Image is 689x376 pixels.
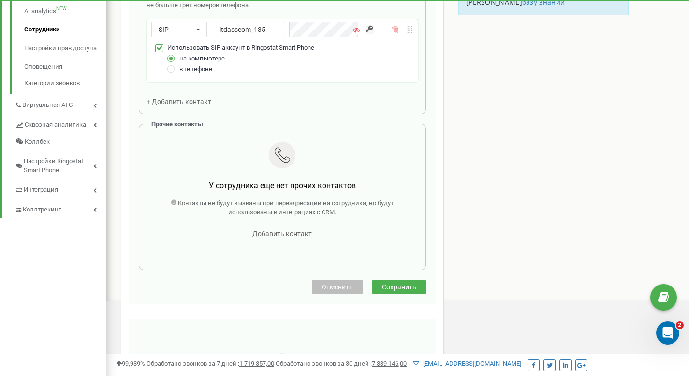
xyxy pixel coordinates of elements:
span: Коллбек [25,137,50,147]
span: Сквозная аналитика [25,120,86,130]
input: Сгенерируйте надежный пароль. Ringostat создаст пароль, соответствующий всем требованиям безопасн... [366,25,374,34]
a: Коллбек [15,134,106,150]
a: Настройки прав доступа [24,39,106,58]
span: Использовать SIP аккаунт в Ringostat Smart Phone [167,44,314,51]
span: + Добавить контакт [147,98,211,105]
span: Коллтрекинг [23,205,61,214]
span: Прочие контакты [151,120,203,128]
u: 1 719 357,00 [239,360,274,367]
span: в телефоне [179,65,212,73]
a: Настройки Ringostat Smart Phone [15,150,106,179]
a: Виртуальная АТС [15,94,106,114]
span: Обработано звонков за 30 дней : [276,360,407,367]
span: Отменить [322,283,353,291]
u: 7 339 146,00 [372,360,407,367]
span: Обработано звонков за 7 дней : [147,360,274,367]
a: Коллтрекинг [15,198,106,218]
button: Сохранить [372,280,426,294]
span: Виртуальная АТС [22,101,73,110]
input: Введите имя SIP аккаунта [217,22,284,37]
a: Сотрудники [24,20,106,39]
a: AI analyticsNEW [24,2,106,21]
span: Интеграция [24,185,58,195]
span: 99,989% [116,360,145,367]
span: на компьютере [179,55,225,62]
span: Настройки Ringostat Smart Phone [24,157,93,175]
a: [EMAIL_ADDRESS][DOMAIN_NAME] [413,360,521,367]
span: Добавить контакт [252,230,312,238]
span: Контакты не будут вызваны при переадресации на сотрудника, но будут использованы в интеграциях с ... [178,199,394,216]
i: Показать/Скрыть пароль [353,27,360,33]
a: Интеграция [15,179,106,198]
button: Показать/Скрыть пароль [352,25,361,35]
span: У сотрудника еще нет прочих контактов [209,181,356,190]
iframe: Intercom live chat [656,321,679,345]
span: SIP [159,26,169,33]
span: 2 [676,321,684,329]
a: Сквозная аналитика [15,114,106,134]
a: Оповещения [24,58,106,76]
a: Категории звонков [24,76,106,88]
button: Отменить [312,280,363,294]
span: Сохранить [382,283,416,291]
